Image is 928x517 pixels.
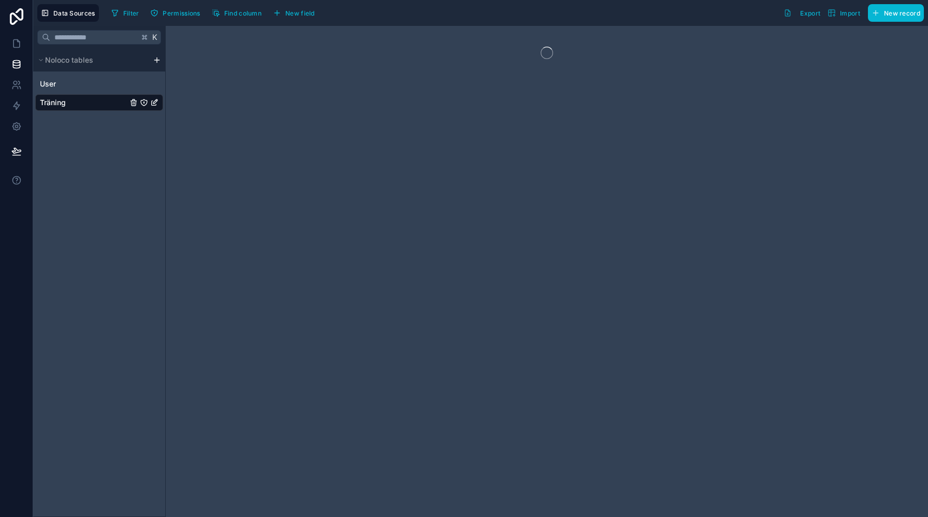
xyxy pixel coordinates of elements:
button: New field [269,5,318,21]
span: Filter [123,9,139,17]
span: Export [800,9,820,17]
span: New field [285,9,315,17]
button: Permissions [147,5,204,21]
button: Import [824,4,864,22]
button: Find column [208,5,265,21]
span: Data Sources [53,9,95,17]
span: Import [840,9,860,17]
button: Data Sources [37,4,99,22]
span: Permissions [163,9,200,17]
a: Permissions [147,5,208,21]
span: Find column [224,9,262,17]
button: Filter [107,5,143,21]
span: New record [884,9,920,17]
button: Export [780,4,824,22]
button: New record [868,4,924,22]
span: K [151,34,158,41]
a: New record [864,4,924,22]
